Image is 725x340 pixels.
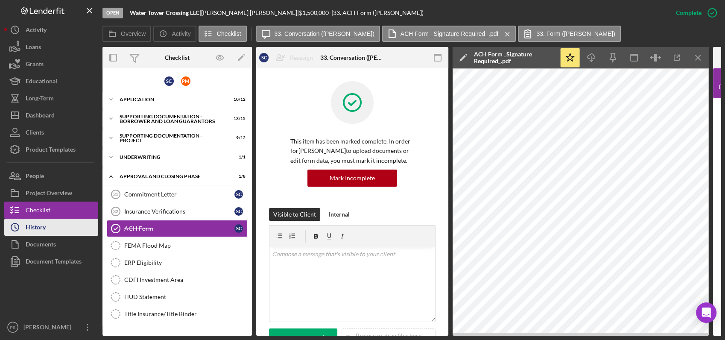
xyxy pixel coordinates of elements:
[124,191,234,198] div: Commitment Letter
[120,97,224,102] div: Application
[124,242,247,249] div: FEMA Flood Map
[329,208,350,221] div: Internal
[107,254,248,271] a: ERP Eligibility
[4,236,98,253] button: Documents
[181,76,190,86] div: P M
[26,236,56,255] div: Documents
[273,208,316,221] div: Visible to Client
[4,141,98,158] button: Product Templates
[26,56,44,75] div: Grants
[255,49,322,66] button: SCReassign
[26,167,44,187] div: People
[153,26,196,42] button: Activity
[290,49,313,66] div: Reassign
[120,174,224,179] div: Approval and Closing Phase
[4,107,98,124] button: Dashboard
[199,26,247,42] button: Checklist
[113,209,118,214] tspan: 32
[324,208,354,221] button: Internal
[4,73,98,90] button: Educational
[26,253,82,272] div: Document Templates
[102,8,123,18] div: Open
[518,26,620,42] button: 33. Form ([PERSON_NAME])
[696,302,716,323] div: Open Intercom Messenger
[26,185,72,204] div: Project Overview
[10,325,16,330] text: PS
[4,21,98,38] button: Activity
[259,53,269,62] div: S C
[4,319,98,336] button: PS[PERSON_NAME]
[382,26,516,42] button: ACH Form _Signature Required_.pdf
[120,114,224,124] div: Supporting Documentation - Borrower and Loan Guarantors
[4,219,98,236] button: History
[21,319,77,338] div: [PERSON_NAME]
[120,155,224,160] div: Underwriting
[107,186,248,203] a: 31Commitment LetterSC
[256,26,380,42] button: 33. Conversation ([PERSON_NAME])
[275,30,374,37] label: 33. Conversation ([PERSON_NAME])
[107,203,248,220] a: 32Insurance VerificationsSC
[307,170,397,187] button: Mark Incomplete
[130,9,201,16] div: |
[230,155,246,160] div: 1 / 1
[4,38,98,56] button: Loans
[331,9,424,16] div: | 33. ACH Form ([PERSON_NAME])
[26,124,44,143] div: Clients
[4,56,98,73] button: Grants
[121,30,146,37] label: Overview
[234,190,243,199] div: S C
[124,311,247,317] div: Title Insurance/Title Binder
[26,38,41,58] div: Loans
[172,30,190,37] label: Activity
[107,305,248,322] a: Title Insurance/Title Binder
[26,141,76,160] div: Product Templates
[4,90,98,107] button: Long-Term
[26,202,50,221] div: Checklist
[667,4,721,21] button: Complete
[201,9,299,16] div: [PERSON_NAME] [PERSON_NAME] |
[26,73,57,92] div: Educational
[107,220,248,237] a: ACH FormSC
[230,116,246,121] div: 13 / 15
[401,30,499,37] label: ACH Form _Signature Required_.pdf
[124,276,247,283] div: CDFI Investment Area
[124,225,234,232] div: ACH Form
[164,76,174,86] div: S C
[4,202,98,219] button: Checklist
[676,4,702,21] div: Complete
[107,237,248,254] a: FEMA Flood Map
[230,174,246,179] div: 1 / 8
[4,253,98,270] button: Document Templates
[320,54,384,61] div: 33. Conversation ([PERSON_NAME])
[120,133,224,143] div: Supporting Documentation - Project
[290,137,414,165] p: This item has been marked complete. In order for [PERSON_NAME] to upload documents or edit form d...
[124,208,234,215] div: Insurance Verifications
[330,170,375,187] div: Mark Incomplete
[26,107,55,126] div: Dashboard
[124,293,247,300] div: HUD Statement
[124,259,247,266] div: ERP Eligibility
[4,167,98,185] button: People
[26,90,54,109] div: Long-Term
[269,208,320,221] button: Visible to Client
[217,30,241,37] label: Checklist
[102,26,151,42] button: Overview
[230,97,246,102] div: 10 / 12
[107,288,248,305] a: HUD Statement
[4,185,98,202] button: Project Overview
[234,224,243,233] div: S C
[113,192,118,197] tspan: 31
[165,54,190,61] div: Checklist
[536,30,615,37] label: 33. Form ([PERSON_NAME])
